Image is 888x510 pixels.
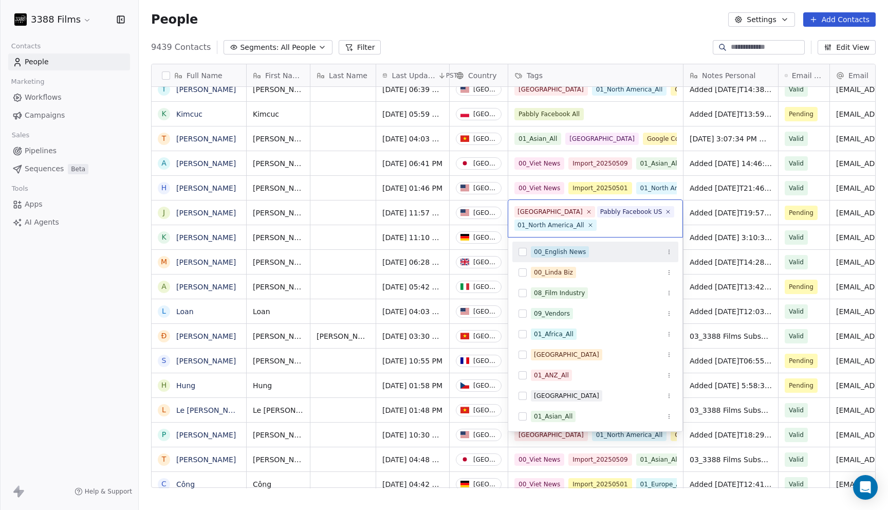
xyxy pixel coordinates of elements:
div: 01_North America_All [517,221,584,230]
div: [GEOGRAPHIC_DATA] [534,350,599,359]
div: 01_Africa_All [534,330,573,339]
div: 00_English News [534,247,586,257]
div: 01_ANZ_All [534,371,569,380]
div: [GEOGRAPHIC_DATA] [534,391,599,400]
div: 08_Film Industry [534,288,585,298]
div: 00_Linda Biz [534,268,573,277]
div: [GEOGRAPHIC_DATA] [517,207,583,216]
div: Pabbly Facebook US [600,207,662,216]
div: 09_Vendors [534,309,570,318]
div: 01_Asian_All [534,412,572,421]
